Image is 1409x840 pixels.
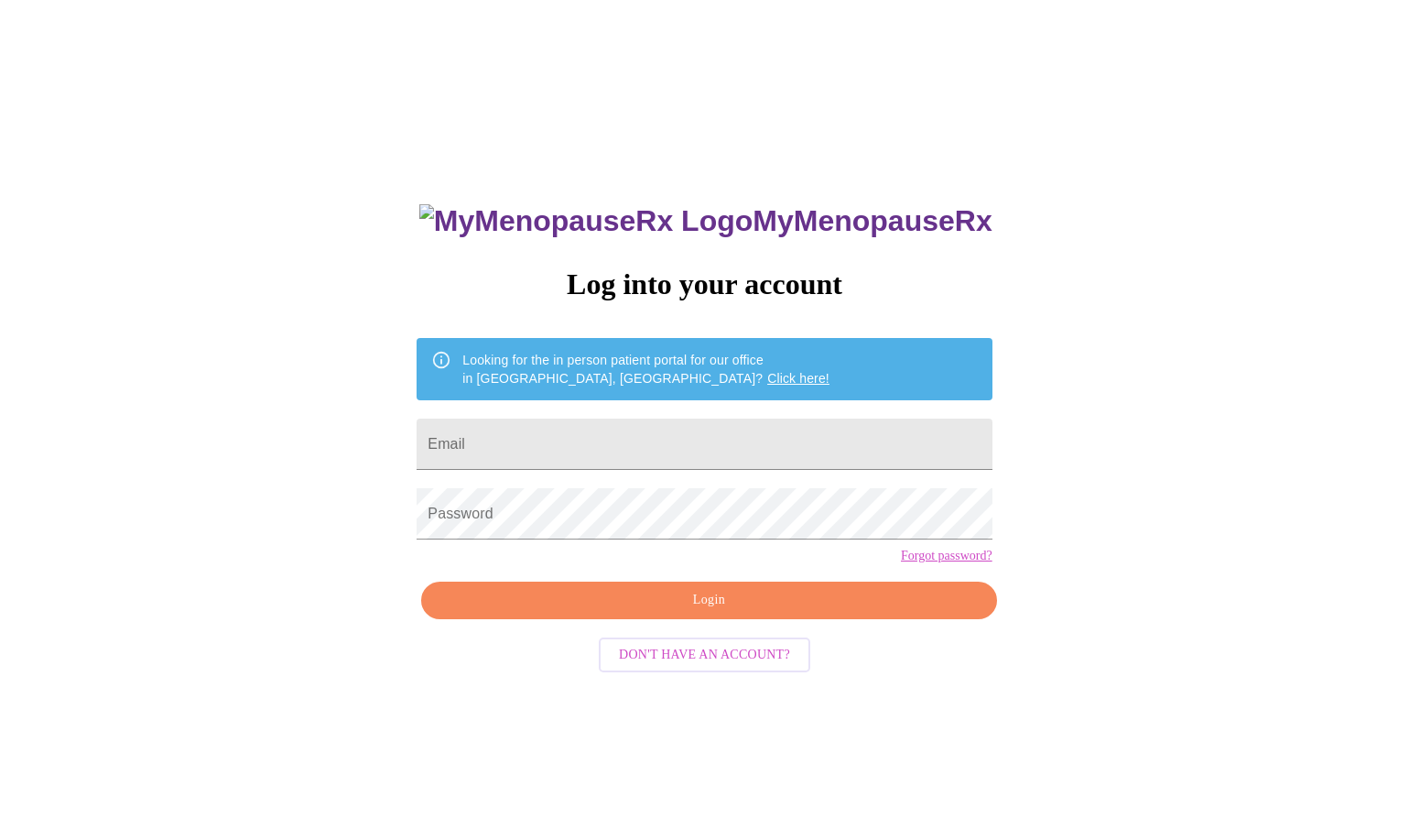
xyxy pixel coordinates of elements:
h3: Log into your account [417,267,992,301]
button: Login [421,582,996,619]
h3: MyMenopauseRx [419,204,992,238]
a: Click here! [767,371,829,386]
img: MyMenopauseRx Logo [419,204,753,238]
span: Login [442,589,975,612]
span: Don't have an account? [619,644,790,667]
a: Don't have an account? [594,646,815,661]
button: Don't have an account? [599,638,810,673]
a: Forgot password? [901,549,992,563]
div: Looking for the in person patient portal for our office in [GEOGRAPHIC_DATA], [GEOGRAPHIC_DATA]? [462,344,829,395]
